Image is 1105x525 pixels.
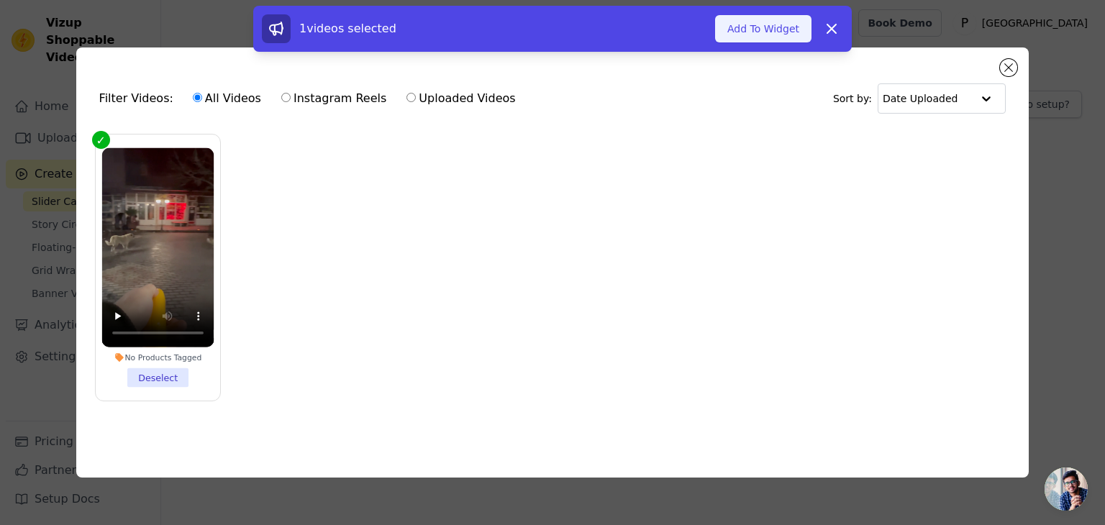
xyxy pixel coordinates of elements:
[101,352,214,362] div: No Products Tagged
[715,15,811,42] button: Add To Widget
[1000,59,1017,76] button: Close modal
[833,83,1006,114] div: Sort by:
[406,89,516,108] label: Uploaded Videos
[281,89,387,108] label: Instagram Reels
[299,22,396,35] span: 1 videos selected
[99,82,524,115] div: Filter Videos:
[1045,467,1088,511] a: Açık sohbet
[192,89,262,108] label: All Videos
